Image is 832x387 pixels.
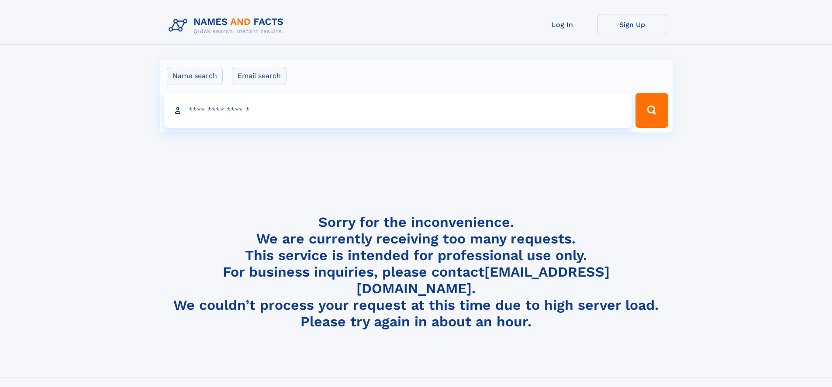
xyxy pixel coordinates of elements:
[165,14,291,38] img: Logo Names and Facts
[356,264,610,297] a: [EMAIL_ADDRESS][DOMAIN_NAME]
[597,14,667,35] a: Sign Up
[164,93,632,128] input: search input
[165,214,667,330] h4: Sorry for the inconvenience. We are currently receiving too many requests. This service is intend...
[635,93,668,128] button: Search Button
[232,67,287,85] label: Email search
[167,67,223,85] label: Name search
[528,14,597,35] a: Log In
